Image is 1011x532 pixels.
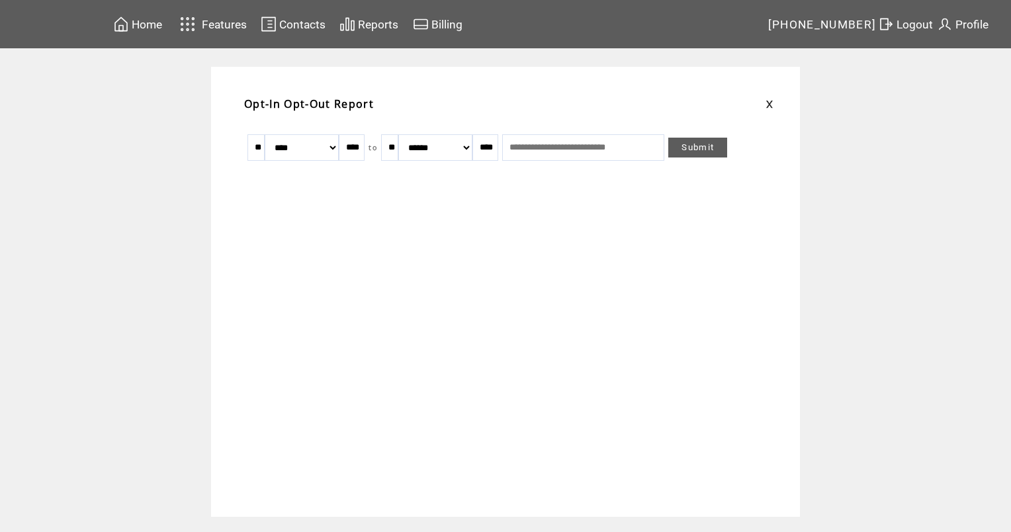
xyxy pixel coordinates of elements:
[876,14,935,34] a: Logout
[261,16,277,32] img: contacts.svg
[111,14,164,34] a: Home
[259,14,328,34] a: Contacts
[878,16,894,32] img: exit.svg
[413,16,429,32] img: creidtcard.svg
[411,14,464,34] a: Billing
[132,18,162,31] span: Home
[113,16,129,32] img: home.svg
[937,16,953,32] img: profile.svg
[174,11,249,37] a: Features
[202,18,247,31] span: Features
[358,18,398,31] span: Reports
[668,138,727,157] a: Submit
[279,18,326,31] span: Contacts
[369,143,377,152] span: to
[176,13,199,35] img: features.svg
[897,18,933,31] span: Logout
[339,16,355,32] img: chart.svg
[935,14,990,34] a: Profile
[337,14,400,34] a: Reports
[431,18,462,31] span: Billing
[955,18,989,31] span: Profile
[244,97,374,111] span: Opt-In Opt-Out Report
[768,18,877,31] span: [PHONE_NUMBER]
